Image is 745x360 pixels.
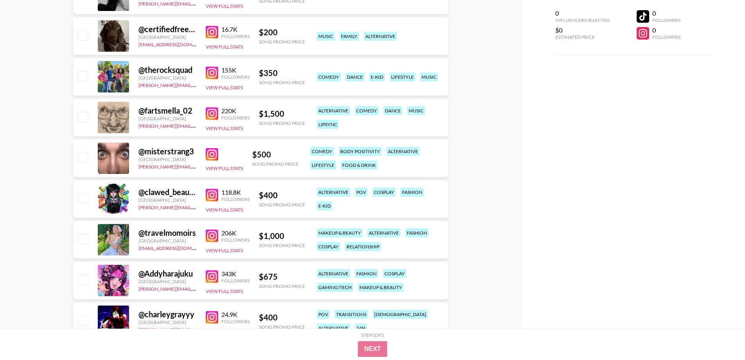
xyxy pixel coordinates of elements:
[341,161,377,170] div: food & drink
[317,188,350,197] div: alternative
[221,270,250,278] div: 343K
[138,238,196,244] div: [GEOGRAPHIC_DATA]
[317,269,350,278] div: alternative
[407,106,425,115] div: music
[400,188,424,197] div: fashion
[221,66,250,74] div: 155K
[259,190,305,200] div: $ 400
[221,196,250,202] div: Followers
[358,283,404,292] div: makeup & beauty
[259,231,305,241] div: $ 1,000
[405,228,429,237] div: fashion
[206,44,243,50] button: View Full Stats
[221,74,250,80] div: Followers
[259,272,305,282] div: $ 675
[355,188,368,197] div: pov
[317,242,340,251] div: cosplay
[138,156,196,162] div: [GEOGRAPHIC_DATA]
[310,161,336,170] div: lifestyle
[138,40,217,47] a: [EMAIL_ADDRESS][DOMAIN_NAME]
[138,228,196,238] div: @ travelmomoirs
[386,147,420,156] div: alternative
[555,9,610,17] div: 0
[138,147,196,156] div: @ misterstrang3
[383,269,406,278] div: cosplay
[652,17,680,23] div: Followers
[358,341,387,357] button: Next
[345,72,364,81] div: dance
[221,229,250,237] div: 206K
[138,162,291,170] a: [PERSON_NAME][EMAIL_ADDRESS][PERSON_NAME][DOMAIN_NAME]
[259,202,305,208] div: Song Promo Price
[221,188,250,196] div: 118.8K
[221,237,250,243] div: Followers
[206,248,243,253] button: View Full Stats
[259,313,305,322] div: $ 400
[259,283,305,289] div: Song Promo Price
[259,324,305,330] div: Song Promo Price
[706,321,736,351] iframe: Drift Widget Chat Controller
[373,310,428,319] div: [DEMOGRAPHIC_DATA]
[317,72,341,81] div: comedy
[259,242,305,248] div: Song Promo Price
[355,106,379,115] div: comedy
[259,27,305,37] div: $ 200
[206,148,218,161] img: Instagram
[317,106,350,115] div: alternative
[221,278,250,284] div: Followers
[221,318,250,324] div: Followers
[221,33,250,39] div: Followers
[206,270,218,283] img: Instagram
[555,26,610,34] div: $0
[252,161,298,167] div: Song Promo Price
[355,324,367,333] div: 24h
[206,311,218,324] img: Instagram
[355,269,378,278] div: fashion
[339,32,359,41] div: family
[317,324,350,333] div: alternative
[138,106,196,116] div: @ fartsmella_02
[138,203,254,210] a: [PERSON_NAME][EMAIL_ADDRESS][DOMAIN_NAME]
[259,39,305,45] div: Song Promo Price
[206,165,243,171] button: View Full Stats
[206,26,218,38] img: Instagram
[221,107,250,115] div: 220K
[372,188,396,197] div: cosplay
[317,120,339,129] div: lipsync
[259,68,305,78] div: $ 350
[138,81,254,88] a: [PERSON_NAME][EMAIL_ADDRESS][DOMAIN_NAME]
[221,25,250,33] div: 16.7K
[310,147,334,156] div: comedy
[317,310,330,319] div: pov
[555,17,610,23] div: Influencers Selected
[652,9,680,17] div: 0
[259,109,305,119] div: $ 1,500
[259,120,305,126] div: Song Promo Price
[138,65,196,75] div: @ therocksquad
[221,115,250,121] div: Followers
[652,34,680,40] div: Followers
[138,284,254,292] a: [PERSON_NAME][EMAIL_ADDRESS][DOMAIN_NAME]
[138,197,196,203] div: [GEOGRAPHIC_DATA]
[206,207,243,213] button: View Full Stats
[138,319,196,325] div: [GEOGRAPHIC_DATA]
[652,26,680,34] div: 0
[138,116,196,121] div: [GEOGRAPHIC_DATA]
[361,332,384,338] div: Step 1 of 2
[206,125,243,131] button: View Full Stats
[138,121,254,129] a: [PERSON_NAME][EMAIL_ADDRESS][DOMAIN_NAME]
[206,189,218,201] img: Instagram
[420,72,438,81] div: music
[138,75,196,81] div: [GEOGRAPHIC_DATA]
[364,32,397,41] div: alternative
[555,34,610,40] div: Estimated Price
[206,3,243,9] button: View Full Stats
[367,228,400,237] div: alternative
[339,147,382,156] div: body positivity
[317,201,332,210] div: e-kid
[317,283,353,292] div: gaming/tech
[317,32,335,41] div: music
[138,244,217,251] a: [EMAIL_ADDRESS][DOMAIN_NAME]
[206,67,218,79] img: Instagram
[369,72,385,81] div: e-kid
